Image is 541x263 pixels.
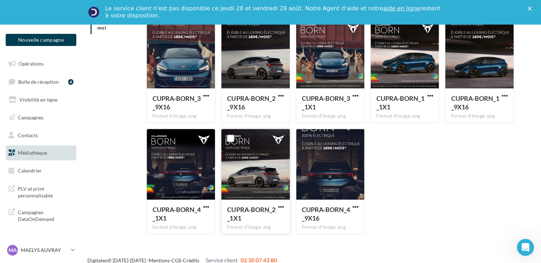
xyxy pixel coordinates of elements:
[6,34,76,46] button: Nouvelle campagne
[68,79,73,85] div: 4
[6,243,76,257] a: MA MAELYS AUVRAY
[18,78,59,84] span: Boîte de réception
[18,150,47,156] span: Médiathèque
[527,6,535,11] div: Fermer
[302,113,359,119] div: Format d'image: png
[88,6,99,18] img: Profile image for Service-Client
[227,206,275,222] span: CUPRA-BORN_2_1X1
[9,247,17,254] span: MA
[19,97,57,103] span: Visibilité en ligne
[451,94,499,111] span: CUPRA-BORN_1_9X16
[4,205,78,226] a: Campagnes DataOnDemand
[4,74,78,89] a: Boîte de réception4
[4,163,78,178] a: Calendrier
[153,94,201,111] span: CUPRA-BORN_3_9X16
[21,247,68,254] p: MAELYS AUVRAY
[376,94,424,111] span: CUPRA-BORN_1_1X1
[4,92,78,107] a: Visibilité en ligne
[4,110,78,125] a: Campagnes
[18,114,43,120] span: Campagnes
[4,181,78,202] a: PLV et print personnalisable
[153,224,209,231] div: Format d'image: png
[383,5,420,12] a: aide en ligne
[153,113,209,119] div: Format d'image: png
[451,113,507,119] div: Format d'image: png
[517,239,534,256] iframe: Intercom live chat
[19,61,43,67] span: Opérations
[153,206,201,222] span: CUPRA-BORN_4_1X1
[302,94,350,111] span: CUPRA-BORN_3_1X1
[18,167,42,174] span: Calendrier
[376,113,433,119] div: Format d'image: png
[4,145,78,160] a: Médiathèque
[227,224,284,231] div: Format d'image: png
[105,5,442,19] div: Le service client n'est pas disponible ce jeudi 28 et vendredi 29 août. Notre Agent d'aide et not...
[4,56,78,71] a: Opérations
[227,94,275,111] span: CUPRA-BORN_2_9X16
[227,113,284,119] div: Format d'image: png
[18,132,38,138] span: Contacts
[18,184,73,199] span: PLV et print personnalisable
[302,224,359,231] div: Format d'image: png
[302,206,350,222] span: CUPRA-BORN_4_9X16
[4,128,78,143] a: Contacts
[18,207,73,223] span: Campagnes DataOnDemand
